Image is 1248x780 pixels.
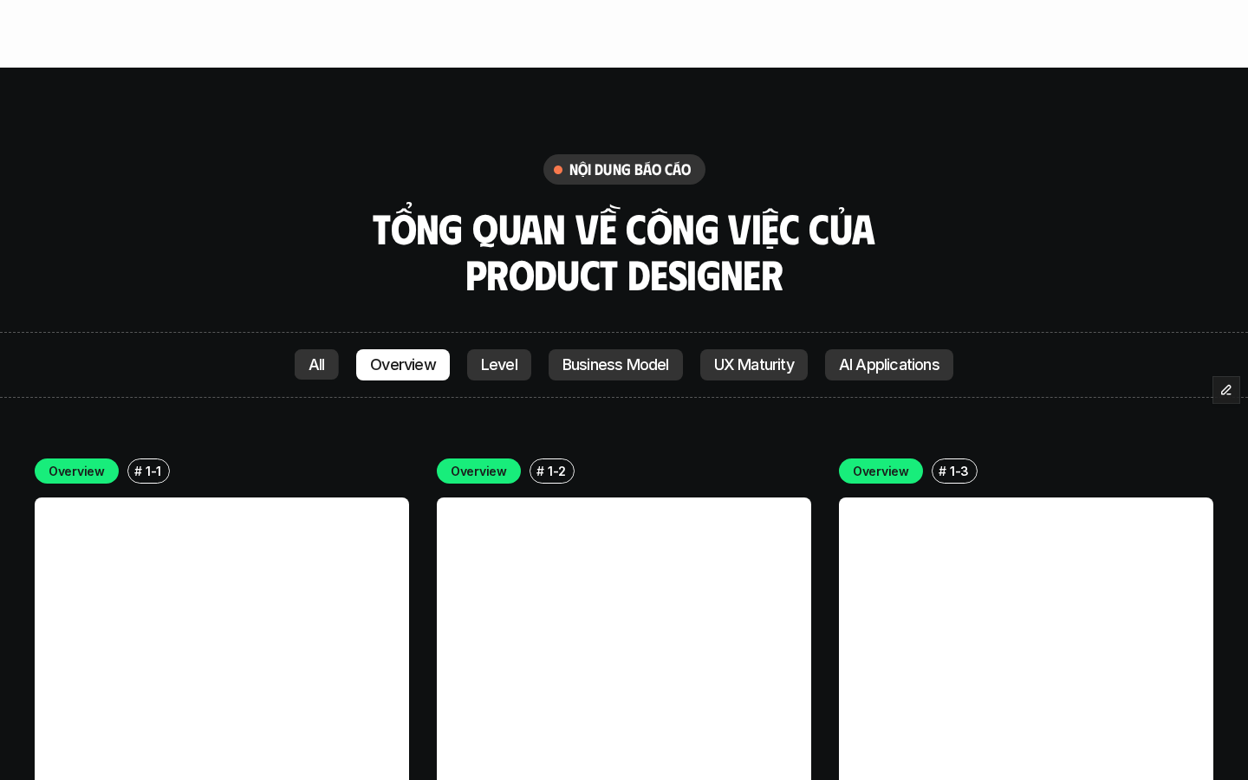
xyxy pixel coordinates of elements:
[49,462,105,480] p: Overview
[562,356,669,374] p: Business Model
[146,462,161,480] p: 1-1
[481,356,517,374] p: Level
[950,462,969,480] p: 1-3
[548,462,566,480] p: 1-2
[536,464,544,477] h6: #
[939,464,946,477] h6: #
[714,356,794,374] p: UX Maturity
[309,356,325,374] p: All
[370,356,436,374] p: Overview
[853,462,909,480] p: Overview
[569,159,692,179] h6: nội dung báo cáo
[321,205,927,297] h3: Tổng quan về công việc của Product Designer
[451,462,507,480] p: Overview
[134,464,142,477] h6: #
[839,356,939,374] p: AI Applications
[1213,377,1239,403] button: Edit Framer Content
